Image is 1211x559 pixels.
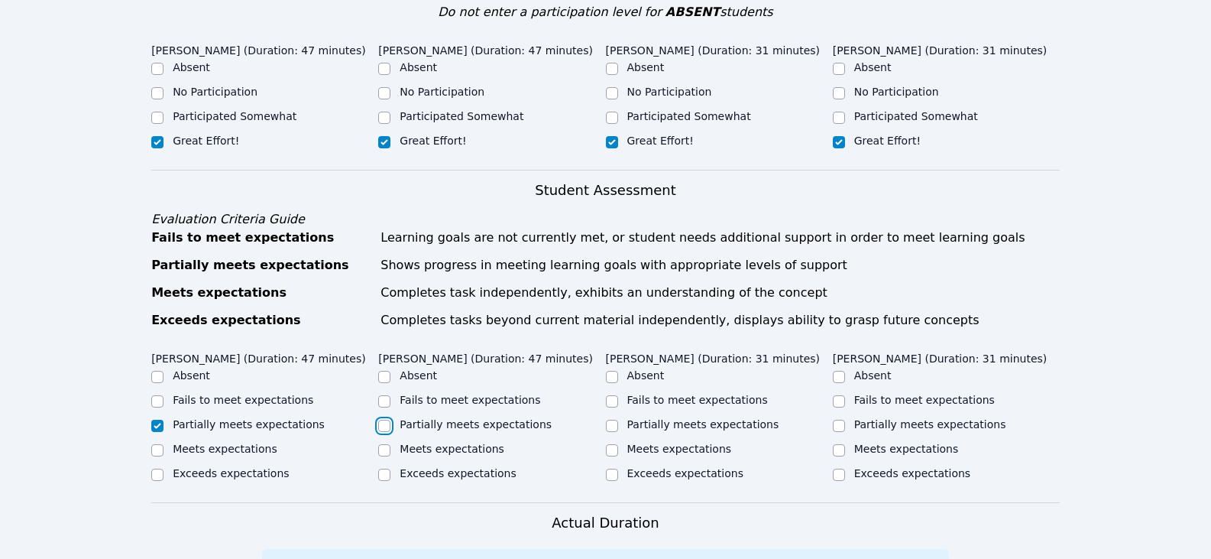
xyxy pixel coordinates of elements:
[627,110,751,122] label: Participated Somewhat
[380,284,1060,302] div: Completes task independently, exhibits an understanding of the concept
[665,5,720,19] span: ABSENT
[378,345,593,368] legend: [PERSON_NAME] (Duration: 47 minutes)
[151,37,366,60] legend: [PERSON_NAME] (Duration: 47 minutes)
[151,3,1060,21] div: Do not enter a participation level for students
[833,345,1047,368] legend: [PERSON_NAME] (Duration: 31 minutes)
[173,369,210,382] label: Absent
[854,135,921,147] label: Great Effort!
[173,467,289,479] label: Exceeds expectations
[400,418,552,431] label: Partially meets expectations
[173,86,257,98] label: No Participation
[378,37,593,60] legend: [PERSON_NAME] (Duration: 47 minutes)
[151,210,1060,229] div: Evaluation Criteria Guide
[627,467,743,479] label: Exceeds expectations
[173,61,210,73] label: Absent
[400,369,437,382] label: Absent
[627,418,779,431] label: Partially meets expectations
[173,394,313,406] label: Fails to meet expectations
[400,61,437,73] label: Absent
[627,394,768,406] label: Fails to meet expectations
[400,394,540,406] label: Fails to meet expectations
[854,418,1006,431] label: Partially meets expectations
[627,369,665,382] label: Absent
[400,467,516,479] label: Exceeds expectations
[400,86,484,98] label: No Participation
[854,443,959,455] label: Meets expectations
[380,229,1060,247] div: Learning goals are not currently met, or student needs additional support in order to meet learni...
[854,110,978,122] label: Participated Somewhat
[833,37,1047,60] legend: [PERSON_NAME] (Duration: 31 minutes)
[400,135,466,147] label: Great Effort!
[627,443,732,455] label: Meets expectations
[854,61,892,73] label: Absent
[173,443,277,455] label: Meets expectations
[854,369,892,382] label: Absent
[606,37,821,60] legend: [PERSON_NAME] (Duration: 31 minutes)
[552,512,659,534] h3: Actual Duration
[400,443,504,455] label: Meets expectations
[151,256,371,275] div: Partially meets expectations
[400,110,523,122] label: Participated Somewhat
[151,229,371,247] div: Fails to meet expectations
[380,311,1060,330] div: Completes tasks beyond current material independently, displays ability to grasp future concepts
[151,284,371,302] div: Meets expectations
[173,110,296,122] label: Participated Somewhat
[151,311,371,330] div: Exceeds expectations
[627,135,694,147] label: Great Effort!
[151,180,1060,201] h3: Student Assessment
[151,345,366,368] legend: [PERSON_NAME] (Duration: 47 minutes)
[380,256,1060,275] div: Shows progress in meeting learning goals with appropriate levels of support
[854,394,995,406] label: Fails to meet expectations
[173,418,325,431] label: Partially meets expectations
[854,86,939,98] label: No Participation
[854,467,970,479] label: Exceeds expectations
[606,345,821,368] legend: [PERSON_NAME] (Duration: 31 minutes)
[627,86,712,98] label: No Participation
[173,135,239,147] label: Great Effort!
[627,61,665,73] label: Absent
